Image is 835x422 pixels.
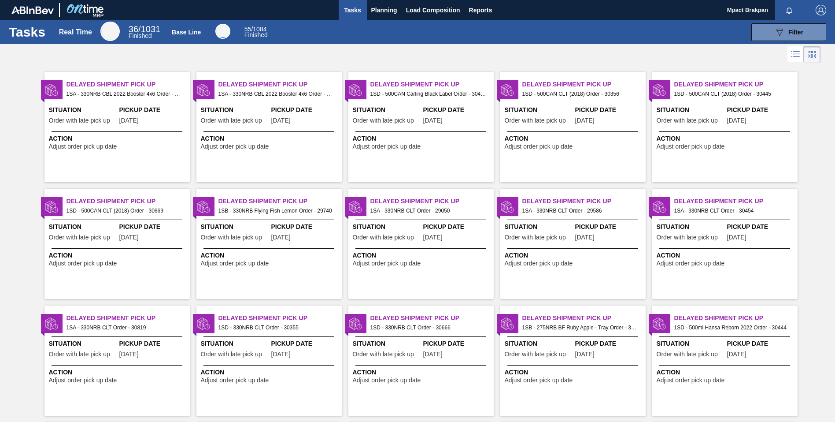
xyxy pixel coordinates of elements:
[522,314,646,323] span: Delayed Shipment Pick Up
[172,29,201,36] div: Base Line
[423,234,443,241] span: 06/13/2025
[218,314,342,323] span: Delayed Shipment Pick Up
[197,200,210,213] img: status
[67,323,183,332] span: 1SA - 330NRB CLT Order - 30819
[727,117,746,124] span: 08/07/2025
[674,206,791,216] span: 1SA - 330NRB CLT Order - 30454
[201,117,262,124] span: Order with late pick up
[505,368,643,377] span: Action
[45,200,58,213] img: status
[406,5,460,15] span: Load Composition
[119,105,188,115] span: Pickup Date
[522,89,639,99] span: 1SD - 500CAN CLT (2018) Order - 30356
[271,222,340,232] span: Pickup Date
[657,105,725,115] span: Situation
[505,222,573,232] span: Situation
[653,317,666,330] img: status
[353,351,414,358] span: Order with late pick up
[100,22,120,41] div: Real Time
[775,4,803,16] button: Notifications
[197,83,210,97] img: status
[505,134,643,143] span: Action
[423,105,491,115] span: Pickup Date
[674,314,798,323] span: Delayed Shipment Pick Up
[505,143,573,150] span: Adjust order pick up date
[727,234,746,241] span: 08/07/2025
[218,206,335,216] span: 1SB - 330NRB Flying Fish Lemon Order - 29740
[505,234,566,241] span: Order with late pick up
[49,117,110,124] span: Order with late pick up
[423,117,443,124] span: 08/07/2025
[505,377,573,384] span: Adjust order pick up date
[370,314,494,323] span: Delayed Shipment Pick Up
[271,351,291,358] span: 08/04/2025
[218,89,335,99] span: 1SA - 330NRB CBL 2022 Booster 4x6 Order - 30456
[9,27,48,37] h1: Tasks
[653,83,666,97] img: status
[244,31,268,38] span: Finished
[657,222,725,232] span: Situation
[751,23,826,41] button: Filter
[119,339,188,348] span: Pickup Date
[370,323,487,332] span: 1SD - 330NRB CLT Order - 30666
[201,377,269,384] span: Adjust order pick up date
[353,260,421,267] span: Adjust order pick up date
[353,339,421,348] span: Situation
[349,200,362,213] img: status
[353,143,421,150] span: Adjust order pick up date
[353,105,421,115] span: Situation
[353,251,491,260] span: Action
[501,200,514,213] img: status
[727,351,746,358] span: 08/08/2025
[67,206,183,216] span: 1SD - 500CAN CLT (2018) Order - 30669
[59,28,92,36] div: Real Time
[343,5,362,15] span: Tasks
[67,314,190,323] span: Delayed Shipment Pick Up
[45,83,58,97] img: status
[501,83,514,97] img: status
[119,351,139,358] span: 08/18/2025
[522,206,639,216] span: 1SA - 330NRB CLT Order - 29586
[349,83,362,97] img: status
[49,368,188,377] span: Action
[67,197,190,206] span: Delayed Shipment Pick Up
[67,89,183,99] span: 1SA - 330NRB CBL 2022 Booster 4x6 Order - 29202
[201,368,340,377] span: Action
[522,80,646,89] span: Delayed Shipment Pick Up
[67,80,190,89] span: Delayed Shipment Pick Up
[505,105,573,115] span: Situation
[727,222,795,232] span: Pickup Date
[657,368,795,377] span: Action
[244,26,251,33] span: 55
[657,251,795,260] span: Action
[49,339,117,348] span: Situation
[505,351,566,358] span: Order with late pick up
[49,143,117,150] span: Adjust order pick up date
[218,323,335,332] span: 1SD - 330NRB CLT Order - 30355
[657,351,718,358] span: Order with late pick up
[501,317,514,330] img: status
[11,6,54,14] img: TNhmsLtSVTkK8tSr43FrP2fwEKptu5GPRR3wAAAABJRU5ErkJggg==
[575,234,595,241] span: 07/04/2025
[370,89,487,99] span: 1SD - 500CAN Carling Black Label Order - 30443
[353,368,491,377] span: Action
[575,117,595,124] span: 08/01/2025
[201,351,262,358] span: Order with late pick up
[657,143,725,150] span: Adjust order pick up date
[49,105,117,115] span: Situation
[201,339,269,348] span: Situation
[727,105,795,115] span: Pickup Date
[353,234,414,241] span: Order with late pick up
[816,5,826,15] img: Logout
[674,197,798,206] span: Delayed Shipment Pick Up
[522,323,639,332] span: 1SB - 275NRB BF Ruby Apple - Tray Order - 30401
[49,251,188,260] span: Action
[119,234,139,241] span: 08/16/2025
[575,351,595,358] span: 08/10/2025
[575,105,643,115] span: Pickup Date
[674,323,791,332] span: 1SD - 500ml Hansa Reborn 2022 Order - 30444
[201,251,340,260] span: Action
[787,46,804,63] div: List Vision
[49,222,117,232] span: Situation
[218,197,342,206] span: Delayed Shipment Pick Up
